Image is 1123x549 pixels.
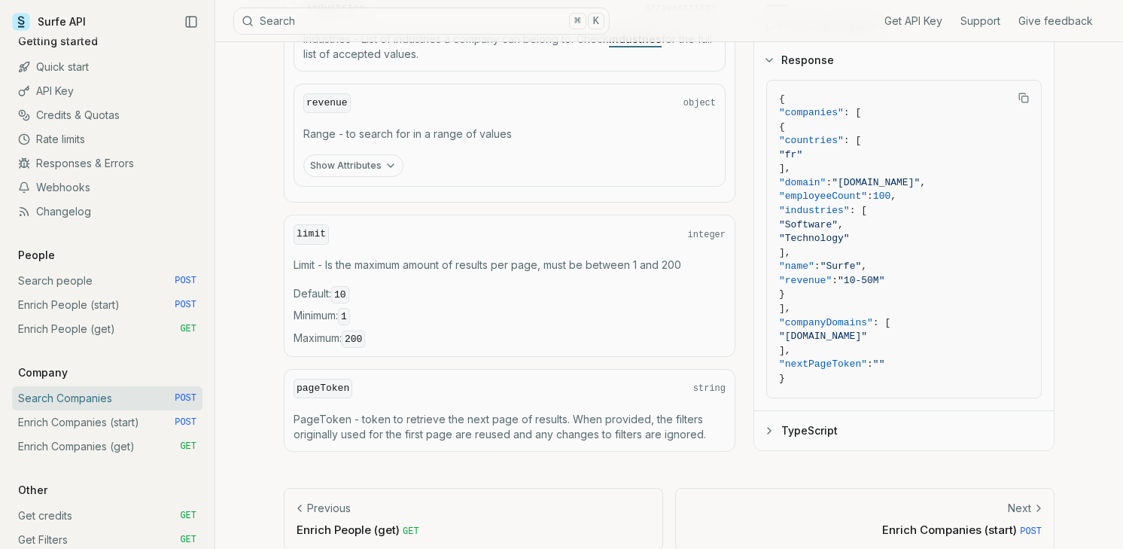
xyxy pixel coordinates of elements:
span: object [683,97,716,109]
span: : [867,359,873,371]
span: Maximum : [294,331,726,347]
p: People [12,248,61,263]
a: Enrich Companies (get) GET [12,435,202,459]
span: Default : [294,286,726,303]
span: GET [403,526,419,537]
span: "[DOMAIN_NAME]" [832,177,920,188]
button: Response [754,41,1054,80]
p: Enrich People (get) [297,522,650,538]
span: ], [779,163,791,175]
span: : [826,177,832,188]
p: Enrich Companies (start) [688,522,1042,538]
p: Industries - List of industries a company can belong to. Check for the full list of accepted values. [303,32,716,62]
span: } [779,289,785,300]
button: Show Attributes [303,154,403,177]
button: Search⌘K [233,8,610,35]
span: "name" [779,261,814,273]
span: : [832,275,838,286]
a: Support [960,14,1000,29]
span: "countries" [779,136,844,147]
span: string [693,383,726,395]
span: : [ [850,205,867,216]
code: 10 [331,286,349,303]
span: } [779,373,785,384]
p: Previous [307,501,351,516]
span: Minimum : [294,308,726,325]
code: limit [294,224,329,245]
a: Quick start [12,55,202,79]
span: : [ [873,317,890,328]
button: TypeScript [754,412,1054,451]
span: , [920,177,926,188]
p: Getting started [12,34,104,49]
span: integer [688,229,726,241]
span: : [ [844,136,861,147]
a: Search people POST [12,269,202,293]
span: : [814,261,820,273]
span: "revenue" [779,275,832,286]
p: Range - to search for in a range of values [303,127,716,142]
span: GET [180,534,196,546]
span: "Surfe" [820,261,862,273]
a: Webhooks [12,175,202,200]
span: "employeeCount" [779,191,867,203]
p: PageToken - token to retrieve the next page of results. When provided, the filters originally use... [294,412,726,442]
span: "fr" [779,149,802,160]
span: ], [779,247,791,258]
p: Next [1008,501,1031,516]
span: "domain" [779,177,826,188]
a: Search Companies POST [12,386,202,410]
span: POST [175,275,196,287]
span: ], [779,345,791,356]
span: "[DOMAIN_NAME]" [779,331,867,342]
div: Response [754,80,1054,411]
a: Rate limits [12,127,202,151]
span: "" [873,359,885,371]
a: Surfe API [12,11,86,33]
p: Company [12,365,74,380]
a: Credits & Quotas [12,103,202,127]
span: GET [180,510,196,522]
a: Get credits GET [12,504,202,528]
a: Enrich Companies (start) POST [12,410,202,435]
span: "companies" [779,107,844,118]
span: : [ [844,107,861,118]
a: Responses & Errors [12,151,202,175]
code: pageToken [294,379,352,399]
a: industries [609,32,662,45]
a: Enrich People (start) POST [12,293,202,317]
span: GET [180,441,196,453]
span: 100 [873,191,890,203]
a: Give feedback [1018,14,1093,29]
span: , [838,219,844,230]
span: "companyDomains" [779,317,873,328]
span: "Technology" [779,233,850,244]
span: , [861,261,867,273]
span: "nextPageToken" [779,359,867,371]
p: Limit - Is the maximum amount of results per page, must be between 1 and 200 [294,258,726,273]
span: { [779,93,785,105]
a: API Key [12,79,202,103]
span: : [867,191,873,203]
span: POST [175,416,196,429]
a: Changelog [12,200,202,224]
span: ], [779,303,791,314]
a: Enrich People (get) GET [12,317,202,341]
span: POST [175,392,196,404]
button: Collapse Sidebar [180,11,202,33]
span: "industries" [779,205,850,216]
kbd: ⌘ [569,13,586,29]
kbd: K [588,13,604,29]
span: "10-50M" [838,275,884,286]
span: POST [175,299,196,311]
span: , [890,191,896,203]
code: 200 [342,331,365,348]
p: Other [12,483,53,498]
code: revenue [303,93,351,114]
span: { [779,121,785,133]
span: GET [180,323,196,335]
span: "Software" [779,219,838,230]
a: Get API Key [884,14,942,29]
code: 1 [338,308,350,325]
button: Copy Text [1012,87,1035,109]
